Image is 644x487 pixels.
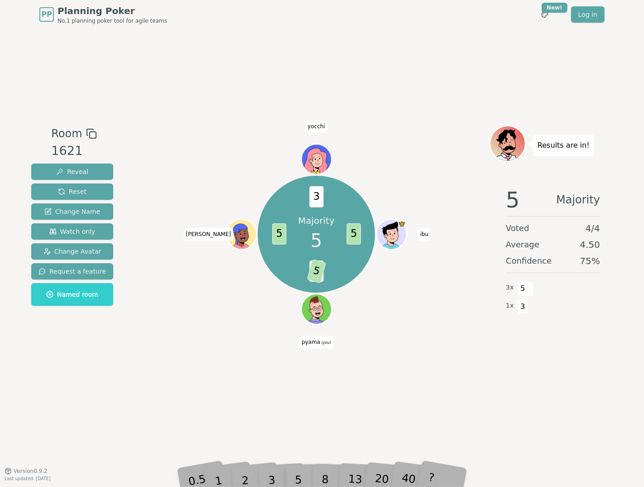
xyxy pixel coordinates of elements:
[537,6,553,23] button: New!
[346,223,360,245] span: 5
[320,341,331,345] span: (you)
[571,6,605,23] a: Log in
[506,283,514,293] span: 3 x
[58,17,167,24] span: No.1 planning poker tool for agile teams
[31,263,113,280] button: Request a feature
[5,476,51,481] span: Last updated: [DATE]
[299,336,333,348] span: Click to change your name
[538,139,590,152] p: Results are in!
[542,3,567,13] div: New!
[506,222,529,235] span: Voted
[506,255,552,267] span: Confidence
[31,203,113,220] button: Change Name
[398,220,406,227] span: ibu is the host
[586,222,600,235] span: 4 / 4
[51,125,82,142] span: Room
[302,295,330,323] button: Click to change your avatar
[418,228,431,241] span: Click to change your name
[31,183,113,200] button: Reset
[31,283,113,306] button: Named room
[506,301,514,311] span: 1 x
[309,186,323,207] span: 3
[183,228,233,241] span: Click to change your name
[506,238,539,251] span: Average
[14,468,48,475] span: Version 0.9.2
[31,223,113,240] button: Watch only
[518,281,528,296] span: 5
[51,142,96,160] div: 1621
[307,259,326,283] span: 5
[49,227,96,236] span: Watch only
[46,290,98,299] span: Named room
[580,255,600,267] span: 75 %
[31,243,113,260] button: Change Avatar
[311,227,322,254] span: 5
[38,267,106,276] span: Request a feature
[44,207,100,216] span: Change Name
[298,214,335,227] p: Majority
[556,189,600,211] span: Majority
[31,164,113,180] button: Reveal
[39,5,167,24] a: PPPlanning PokerNo.1 planning poker tool for agile teams
[5,468,48,475] button: Version0.9.2
[41,9,52,20] span: PP
[43,247,101,256] span: Change Avatar
[518,299,528,314] span: 3
[272,223,286,245] span: 5
[56,167,88,176] span: Reveal
[506,189,520,211] span: 5
[58,187,87,196] span: Reset
[580,238,600,251] span: 4.50
[58,5,167,17] span: Planning Poker
[305,120,327,132] span: Click to change your name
